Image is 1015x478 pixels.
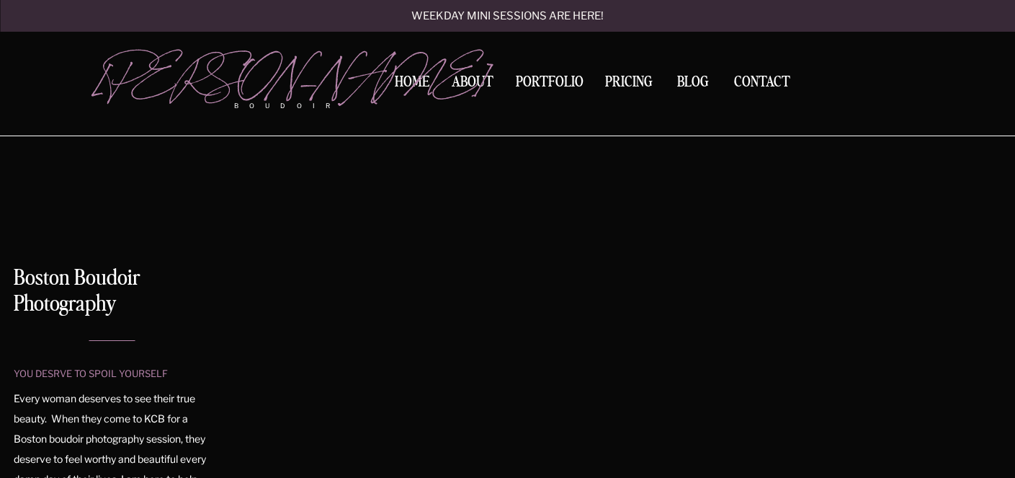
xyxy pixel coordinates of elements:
[511,75,589,94] a: Portfolio
[14,265,206,322] h1: Boston Boudoir Photography
[671,75,715,88] a: BLOG
[234,101,354,111] p: boudoir
[602,75,657,94] a: Pricing
[373,11,643,23] a: Weekday mini sessions are here!
[95,51,354,94] a: [PERSON_NAME]
[14,367,190,380] p: you desrve to spoil yourself
[728,75,796,90] a: Contact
